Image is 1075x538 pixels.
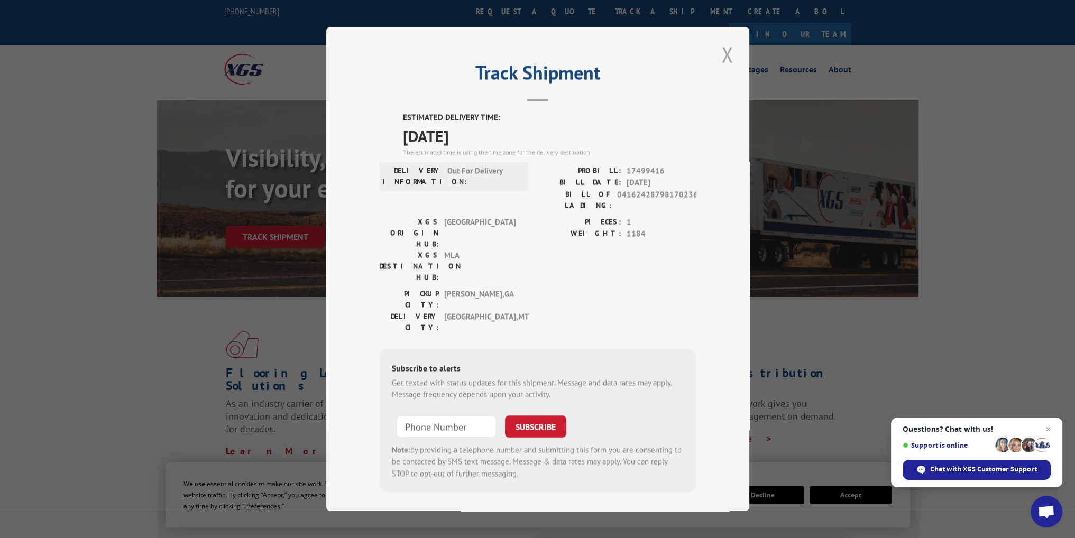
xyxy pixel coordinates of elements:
[444,249,516,283] span: MLA
[392,443,684,479] div: by providing a telephone number and submitting this form you are consenting to be contacted by SM...
[718,40,736,69] button: Close modal
[538,177,621,189] label: BILL DATE:
[379,216,439,249] label: XGS ORIGIN HUB:
[447,165,519,187] span: Out For Delivery
[392,361,684,376] div: Subscribe to alerts
[617,189,696,211] span: 04162428798170236
[903,425,1051,433] span: Questions? Chat with us!
[627,228,696,240] span: 1184
[403,147,696,157] div: The estimated time is using the time zone for the delivery destination.
[538,228,621,240] label: WEIGHT:
[1031,496,1062,527] a: Open chat
[903,441,991,449] span: Support is online
[392,376,684,400] div: Get texted with status updates for this shipment. Message and data rates may apply. Message frequ...
[538,216,621,228] label: PIECES:
[627,165,696,177] span: 17499416
[392,444,410,454] strong: Note:
[379,288,439,310] label: PICKUP CITY:
[379,249,439,283] label: XGS DESTINATION HUB:
[627,216,696,228] span: 1
[379,310,439,332] label: DELIVERY CITY:
[627,177,696,189] span: [DATE]
[382,165,442,187] label: DELIVERY INFORMATION:
[396,415,497,437] input: Phone Number
[538,165,621,177] label: PROBILL:
[403,124,696,147] span: [DATE]
[538,189,612,211] label: BILL OF LADING:
[403,112,696,124] label: ESTIMATED DELIVERY TIME:
[444,288,516,310] span: [PERSON_NAME] , GA
[379,66,696,86] h2: Track Shipment
[444,216,516,249] span: [GEOGRAPHIC_DATA]
[505,415,566,437] button: SUBSCRIBE
[903,460,1051,480] span: Chat with XGS Customer Support
[444,310,516,332] span: [GEOGRAPHIC_DATA] , MT
[930,465,1037,474] span: Chat with XGS Customer Support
